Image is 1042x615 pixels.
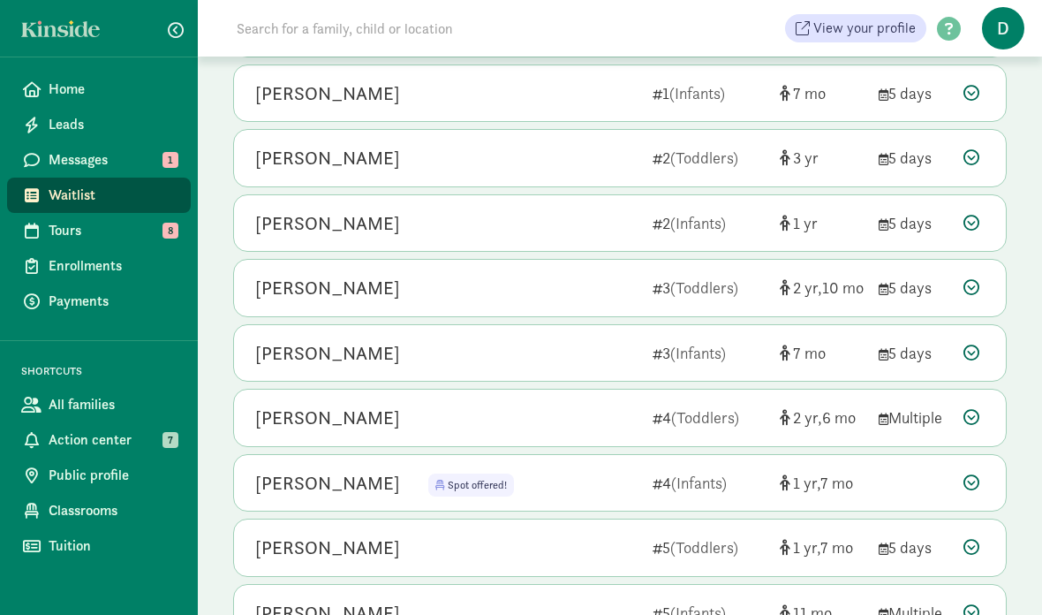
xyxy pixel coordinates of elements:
span: (Infants) [670,343,726,363]
a: All families [7,387,191,422]
div: 2 [653,146,766,170]
a: Tuition [7,528,191,564]
div: [object Object] [780,471,865,495]
span: (Toddlers) [670,537,738,558]
span: (Infants) [670,213,726,233]
span: 2 [793,277,822,298]
span: Action center [49,429,177,451]
iframe: Chat Widget [954,530,1042,615]
div: Remy Rodriguez [255,209,400,238]
span: 7 [793,343,826,363]
a: View your profile [785,14,926,42]
div: [object Object] [780,406,865,429]
div: 3 [653,276,766,300]
div: [object Object] [780,81,865,105]
div: [object Object] [780,276,865,300]
span: 7 [162,432,178,448]
a: Tours 8 [7,213,191,248]
a: Home [7,72,191,107]
div: 1 [653,81,766,105]
span: 6 [822,407,856,428]
span: All families [49,394,177,415]
span: Spot offered! [428,474,514,497]
span: 7 [820,473,853,493]
span: 7 [793,83,826,103]
span: 8 [162,223,178,239]
span: Messages [49,149,177,171]
div: [object Object] [780,211,865,235]
span: 10 [822,277,864,298]
span: 3 [793,148,819,168]
span: D [982,7,1024,49]
span: (Toddlers) [671,407,739,428]
a: Waitlist [7,178,191,213]
span: Public profile [49,465,177,486]
a: Messages 1 [7,142,191,178]
span: Tuition [49,535,177,557]
a: Classrooms [7,493,191,528]
span: Leads [49,114,177,135]
span: 1 [162,152,178,168]
a: Payments [7,284,191,319]
div: [object Object] [780,146,865,170]
div: Chalaya Diaz [255,144,400,172]
div: 5 days [879,146,949,170]
div: 5 days [879,276,949,300]
span: Enrollments [49,255,177,277]
div: 5 [653,535,766,559]
span: (Infants) [669,83,725,103]
a: Action center 7 [7,422,191,458]
div: 2 [653,211,766,235]
div: Arabella Rodriguez [255,80,400,108]
span: 2 [793,407,822,428]
div: 5 days [879,211,949,235]
div: 4 [653,406,766,429]
span: View your profile [813,18,916,39]
input: Search for a family, child or location [226,11,721,46]
a: Public profile [7,458,191,493]
div: Ayceon Thomas [255,534,400,562]
div: 5 days [879,341,949,365]
span: (Infants) [671,473,727,493]
a: Enrollments [7,248,191,284]
span: Spot offered! [448,478,507,492]
span: 7 [820,537,853,558]
div: 5 days [879,535,949,559]
div: Yahyaa Khan [255,469,400,497]
span: Classrooms [49,500,177,521]
span: 1 [793,213,818,233]
span: Payments [49,291,177,312]
span: (Toddlers) [670,148,738,168]
span: Tours [49,220,177,241]
div: [object Object] [780,341,865,365]
div: Jermaine Saffold [255,404,400,432]
div: Multiple [879,406,949,429]
span: Home [49,79,177,100]
div: 3 [653,341,766,365]
span: 1 [793,473,820,493]
div: Ka’reme Nash [255,274,400,302]
div: 5 days [879,81,949,105]
span: 1 [793,537,820,558]
div: [object Object] [780,535,865,559]
div: Ashton Croom-Nailor [255,339,400,368]
a: Leads [7,107,191,142]
span: (Toddlers) [670,277,738,298]
div: 4 [653,471,766,495]
span: Waitlist [49,185,177,206]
